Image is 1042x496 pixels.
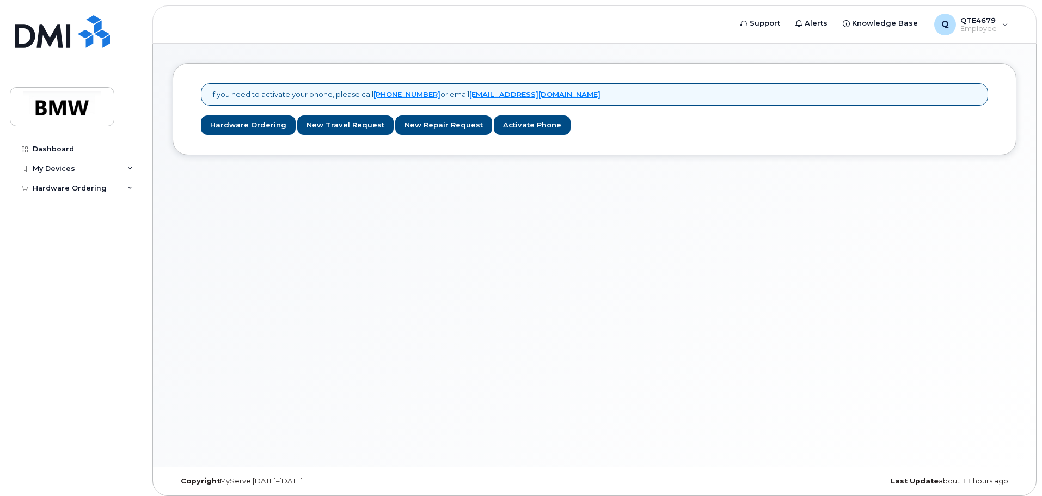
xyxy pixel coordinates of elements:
a: Activate Phone [494,115,571,136]
a: New Repair Request [395,115,492,136]
div: MyServe [DATE]–[DATE] [173,477,454,486]
a: New Travel Request [297,115,394,136]
strong: Copyright [181,477,220,485]
p: If you need to activate your phone, please call or email [211,89,600,100]
strong: Last Update [891,477,939,485]
div: about 11 hours ago [735,477,1016,486]
a: Hardware Ordering [201,115,296,136]
a: [PHONE_NUMBER] [373,90,440,99]
a: [EMAIL_ADDRESS][DOMAIN_NAME] [469,90,600,99]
